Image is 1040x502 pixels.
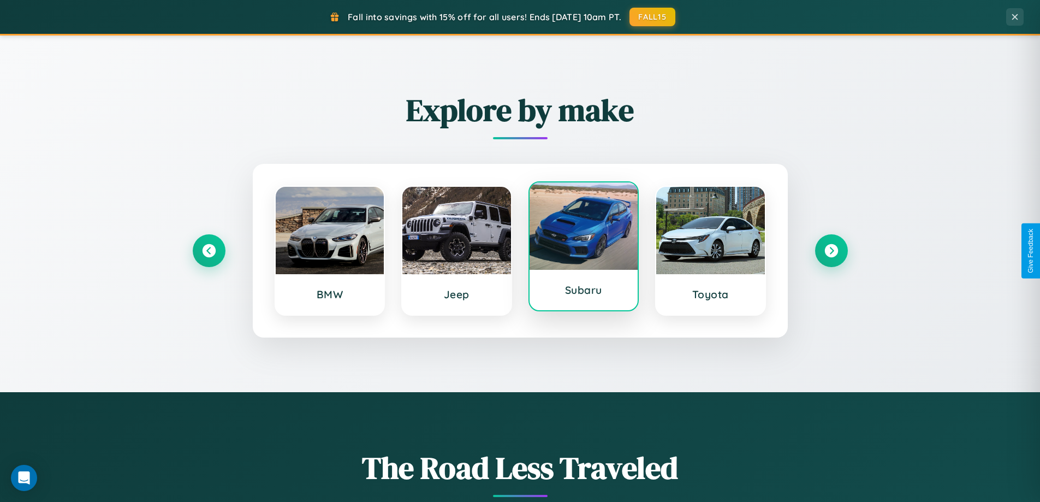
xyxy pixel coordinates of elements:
h2: Explore by make [193,89,848,131]
h1: The Road Less Traveled [193,447,848,489]
div: Give Feedback [1027,229,1035,273]
div: Open Intercom Messenger [11,465,37,491]
h3: BMW [287,288,373,301]
h3: Jeep [413,288,500,301]
span: Fall into savings with 15% off for all users! Ends [DATE] 10am PT. [348,11,621,22]
h3: Subaru [540,284,627,297]
button: FALL15 [629,8,675,26]
h3: Toyota [667,288,754,301]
